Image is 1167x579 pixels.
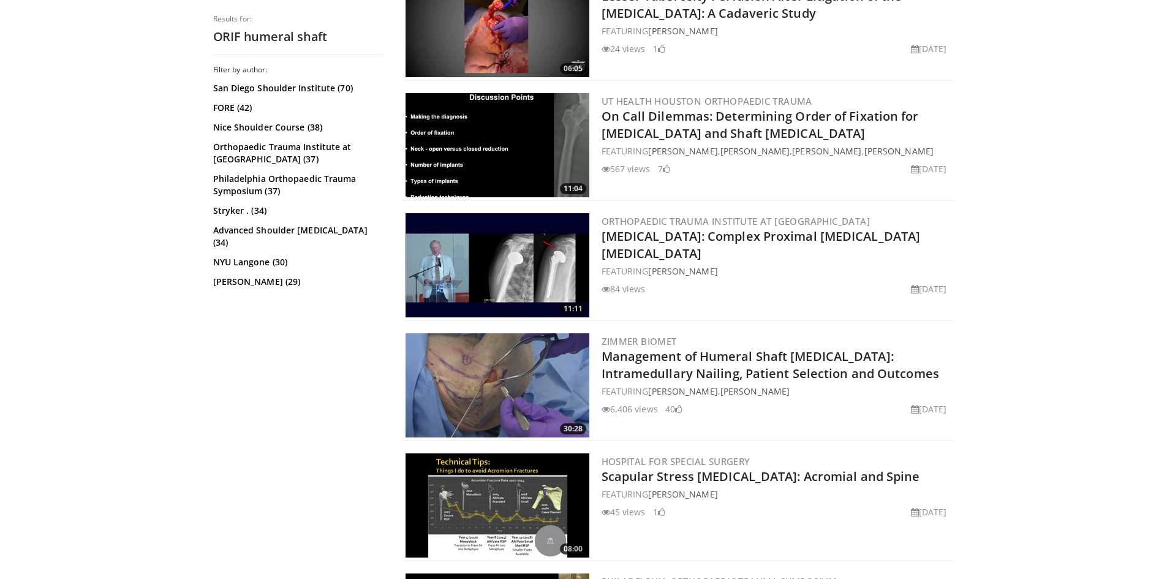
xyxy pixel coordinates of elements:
span: 08:00 [560,543,586,554]
a: [PERSON_NAME] [864,145,934,157]
a: [PERSON_NAME] [648,25,717,37]
a: UT Health Houston Orthopaedic Trauma [602,95,812,107]
li: [DATE] [911,282,947,295]
li: 40 [665,403,682,415]
a: [PERSON_NAME] [648,385,717,397]
span: 11:11 [560,303,586,314]
h2: ORIF humeral shaft [213,29,385,45]
img: 78e67908-64fb-4a27-808c-d4fe93cd84d6.300x170_q85_crop-smart_upscale.jpg [406,93,589,197]
div: FEATURING , [602,385,952,398]
a: [PERSON_NAME] [648,145,717,157]
li: 1 [653,505,665,518]
a: Scapular Stress [MEDICAL_DATA]: Acromial and Spine [602,468,920,485]
a: 08:00 [406,453,589,558]
a: [PERSON_NAME] [720,385,790,397]
li: [DATE] [911,162,947,175]
a: Advanced Shoulder [MEDICAL_DATA] (34) [213,224,382,249]
a: Philadelphia Orthopaedic Trauma Symposium (37) [213,173,382,197]
div: FEATURING [602,488,952,501]
a: [PERSON_NAME] [648,488,717,500]
img: 4fbef64c-4323-41e7-b606-00defa6b6c87.300x170_q85_crop-smart_upscale.jpg [406,213,589,317]
a: 11:04 [406,93,589,197]
li: [DATE] [911,403,947,415]
a: [PERSON_NAME] [720,145,790,157]
span: 06:05 [560,63,586,74]
a: 30:28 [406,333,589,437]
li: 84 views [602,282,646,295]
a: Management of Humeral Shaft [MEDICAL_DATA]: Intramedullary Nailing, Patient Selection and Outcomes [602,348,939,382]
a: Nice Shoulder Course (38) [213,121,382,134]
span: 30:28 [560,423,586,434]
a: Stryker . (34) [213,205,382,217]
a: [PERSON_NAME] (29) [213,276,382,288]
a: Orthopaedic Trauma Institute at [GEOGRAPHIC_DATA] [602,215,871,227]
a: [MEDICAL_DATA]: Complex Proximal [MEDICAL_DATA] [MEDICAL_DATA] [602,228,921,262]
a: Zimmer Biomet [602,335,677,347]
a: On Call Dilemmas: Determining Order of Fixation for [MEDICAL_DATA] and Shaft [MEDICAL_DATA] [602,108,919,142]
li: 1 [653,42,665,55]
a: Hospital for Special Surgery [602,455,750,467]
img: f2ece0f0-0b37-494d-af36-848e56bf2615.300x170_q85_crop-smart_upscale.jpg [406,453,589,558]
a: San Diego Shoulder Institute (70) [213,82,382,94]
h3: Filter by author: [213,65,385,75]
a: Orthopaedic Trauma Institute at [GEOGRAPHIC_DATA] (37) [213,141,382,165]
a: 11:11 [406,213,589,317]
a: [PERSON_NAME] [648,265,717,277]
a: NYU Langone (30) [213,256,382,268]
li: 24 views [602,42,646,55]
li: 567 views [602,162,651,175]
img: 7f3345ee-1a51-4195-8be1-b64b6f73790f.300x170_q85_crop-smart_upscale.jpg [406,333,589,437]
li: [DATE] [911,42,947,55]
a: FORE (42) [213,102,382,114]
li: 45 views [602,505,646,518]
div: FEATURING , , , [602,145,952,157]
li: 6,406 views [602,403,658,415]
div: FEATURING [602,25,952,37]
p: Results for: [213,14,385,24]
div: FEATURING [602,265,952,278]
span: 11:04 [560,183,586,194]
li: [DATE] [911,505,947,518]
a: [PERSON_NAME] [792,145,861,157]
li: 7 [658,162,670,175]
